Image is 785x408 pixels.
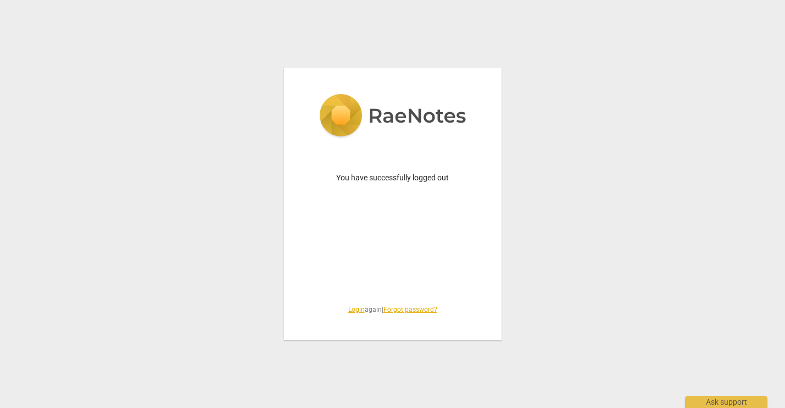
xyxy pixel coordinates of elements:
p: You have successfully logged out [310,172,475,184]
span: again | [310,305,475,315]
a: Login [348,306,365,313]
img: 5ac2273c67554f335776073100b6d88f.svg [319,94,466,139]
a: Forgot password? [383,306,437,313]
div: Ask support [685,396,767,408]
